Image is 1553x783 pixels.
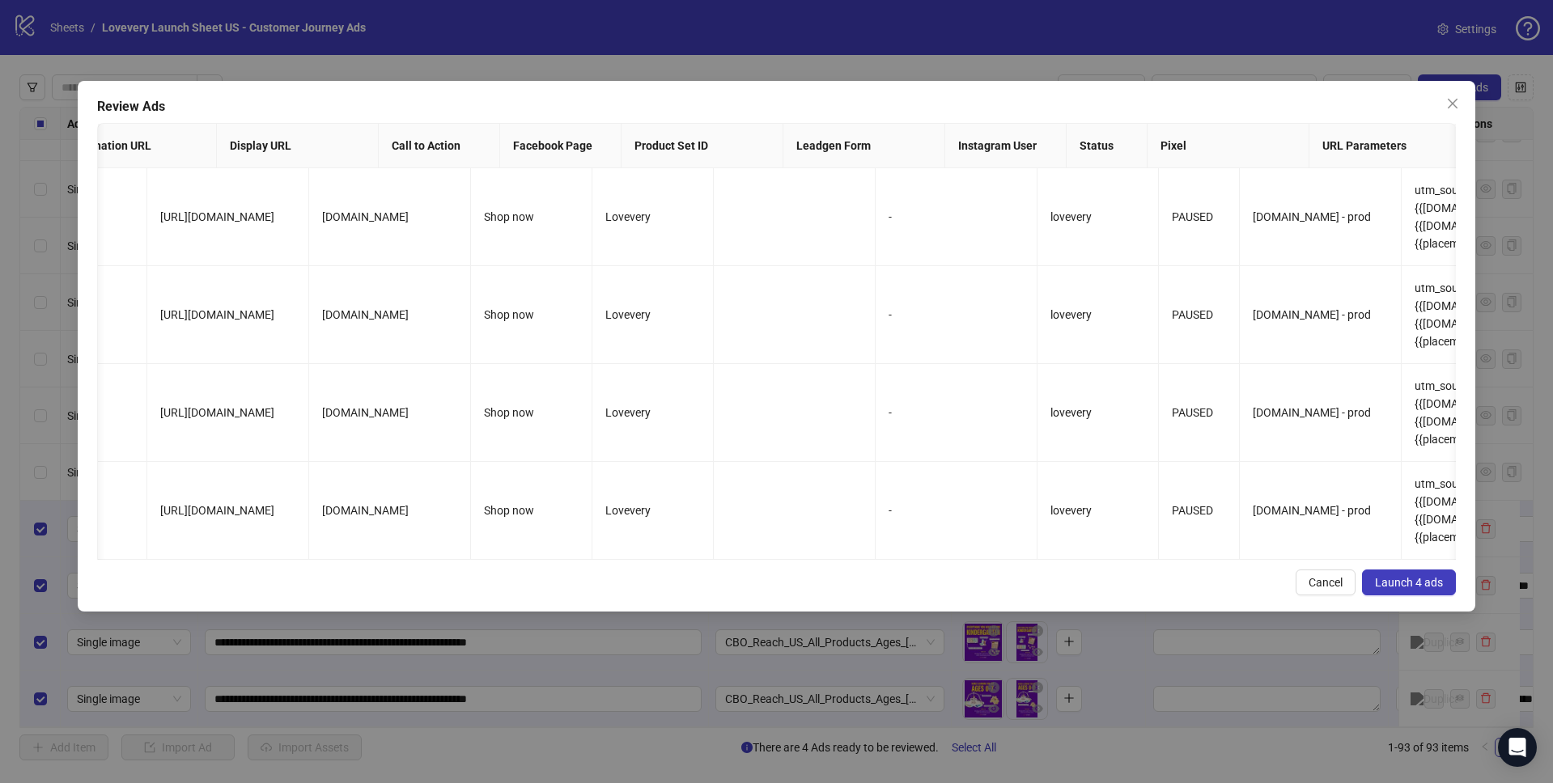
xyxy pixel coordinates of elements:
[160,308,274,321] span: [URL][DOMAIN_NAME]
[1050,404,1145,421] div: lovevery
[1375,576,1443,589] span: Launch 4 ads
[1050,502,1145,519] div: lovevery
[783,124,945,168] th: Leadgen Form
[55,124,217,168] th: Destination URL
[379,124,500,168] th: Call to Action
[160,504,274,517] span: [URL][DOMAIN_NAME]
[322,210,409,223] span: [DOMAIN_NAME]
[1362,569,1456,595] button: Launch 4 ads
[97,97,1456,116] div: Review Ads
[889,404,1024,421] div: -
[484,308,534,321] span: Shop now
[160,406,274,419] span: [URL][DOMAIN_NAME]
[1253,208,1388,226] div: [DOMAIN_NAME] - prod
[1498,728,1537,767] div: Open Intercom Messenger
[1172,406,1213,419] span: PAUSED
[484,210,534,223] span: Shop now
[605,404,700,421] div: Lovevery
[1296,569,1356,595] button: Cancel
[217,124,379,168] th: Display URL
[484,406,534,419] span: Shop now
[322,504,409,517] span: [DOMAIN_NAME]
[484,504,534,517] span: Shop now
[160,210,274,223] span: [URL][DOMAIN_NAME]
[1050,306,1145,324] div: lovevery
[889,208,1024,226] div: -
[1253,306,1388,324] div: [DOMAIN_NAME] - prod
[1253,404,1388,421] div: [DOMAIN_NAME] - prod
[1067,124,1148,168] th: Status
[605,208,700,226] div: Lovevery
[322,308,409,321] span: [DOMAIN_NAME]
[500,124,622,168] th: Facebook Page
[889,306,1024,324] div: -
[605,306,700,324] div: Lovevery
[605,502,700,519] div: Lovevery
[1172,308,1213,321] span: PAUSED
[1050,208,1145,226] div: lovevery
[1172,504,1213,517] span: PAUSED
[622,124,783,168] th: Product Set ID
[945,124,1067,168] th: Instagram User
[1148,124,1309,168] th: Pixel
[1309,576,1343,589] span: Cancel
[1446,97,1459,110] span: close
[1172,210,1213,223] span: PAUSED
[322,406,409,419] span: [DOMAIN_NAME]
[1440,91,1466,116] button: Close
[1253,502,1388,519] div: [DOMAIN_NAME] - prod
[889,502,1024,519] div: -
